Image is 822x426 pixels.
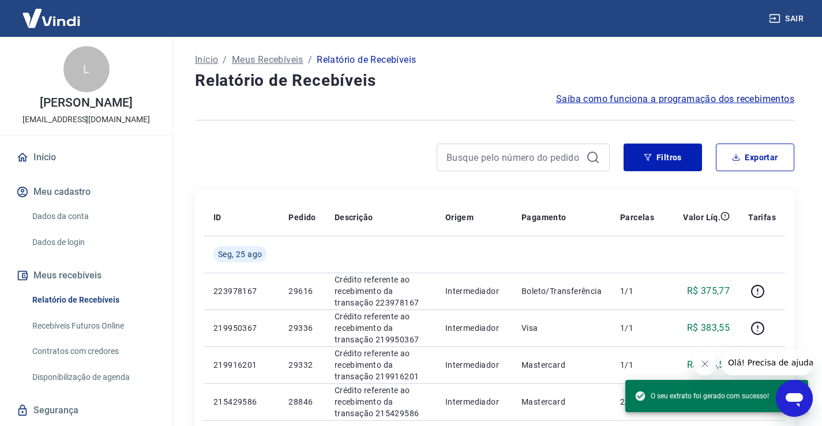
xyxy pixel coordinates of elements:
a: Saiba como funciona a programação dos recebimentos [556,92,794,106]
div: L [63,46,110,92]
button: Filtros [624,144,702,171]
a: Disponibilização de agenda [28,365,159,389]
p: Tarifas [748,212,776,223]
p: Intermediador [445,285,503,297]
p: 29616 [288,285,316,297]
p: Crédito referente ao recebimento da transação 223978167 [335,274,427,308]
p: Boleto/Transferência [521,285,602,297]
p: [EMAIL_ADDRESS][DOMAIN_NAME] [22,114,150,126]
p: Parcelas [620,212,654,223]
span: O seu extrato foi gerado com sucesso! [635,390,769,402]
button: Exportar [716,144,794,171]
a: Início [195,53,218,67]
a: Relatório de Recebíveis [28,288,159,312]
a: Segurança [14,398,159,423]
a: Dados da conta [28,205,159,228]
p: Relatório de Recebíveis [317,53,416,67]
p: Pedido [288,212,316,223]
h4: Relatório de Recebíveis [195,69,794,92]
p: Intermediador [445,359,503,371]
p: 1/1 [620,285,654,297]
p: R$ 585,50 [687,358,730,372]
iframe: Fechar mensagem [693,352,716,375]
p: Mastercard [521,359,602,371]
p: Pagamento [521,212,566,223]
p: Origem [445,212,474,223]
p: Mastercard [521,396,602,408]
p: / [308,53,312,67]
p: 29336 [288,322,316,334]
p: 2/2 [620,396,654,408]
p: 223978167 [213,285,270,297]
span: Olá! Precisa de ajuda? [7,8,97,17]
iframe: Botão para abrir a janela de mensagens [776,380,813,417]
p: Crédito referente ao recebimento da transação 215429586 [335,384,427,419]
p: Intermediador [445,322,503,334]
p: 28846 [288,396,316,408]
button: Meu cadastro [14,179,159,205]
p: 1/1 [620,322,654,334]
p: [PERSON_NAME] [40,97,132,109]
p: Intermediador [445,396,503,408]
img: Vindi [14,1,89,36]
input: Busque pelo número do pedido [446,149,581,166]
p: Valor Líq. [683,212,720,223]
p: Crédito referente ao recebimento da transação 219950367 [335,311,427,345]
p: R$ 383,55 [687,321,730,335]
button: Sair [767,8,808,29]
p: 219950367 [213,322,270,334]
p: 219916201 [213,359,270,371]
p: 29332 [288,359,316,371]
p: / [223,53,227,67]
p: Crédito referente ao recebimento da transação 219916201 [335,348,427,382]
iframe: Mensagem da empresa [721,350,813,375]
p: 1/1 [620,359,654,371]
p: Visa [521,322,602,334]
a: Dados de login [28,231,159,254]
a: Meus Recebíveis [232,53,303,67]
button: Meus recebíveis [14,263,159,288]
p: ID [213,212,222,223]
a: Início [14,145,159,170]
a: Recebíveis Futuros Online [28,314,159,338]
p: 215429586 [213,396,270,408]
p: R$ 375,77 [687,284,730,298]
p: Descrição [335,212,373,223]
a: Contratos com credores [28,340,159,363]
span: Seg, 25 ago [218,248,262,260]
